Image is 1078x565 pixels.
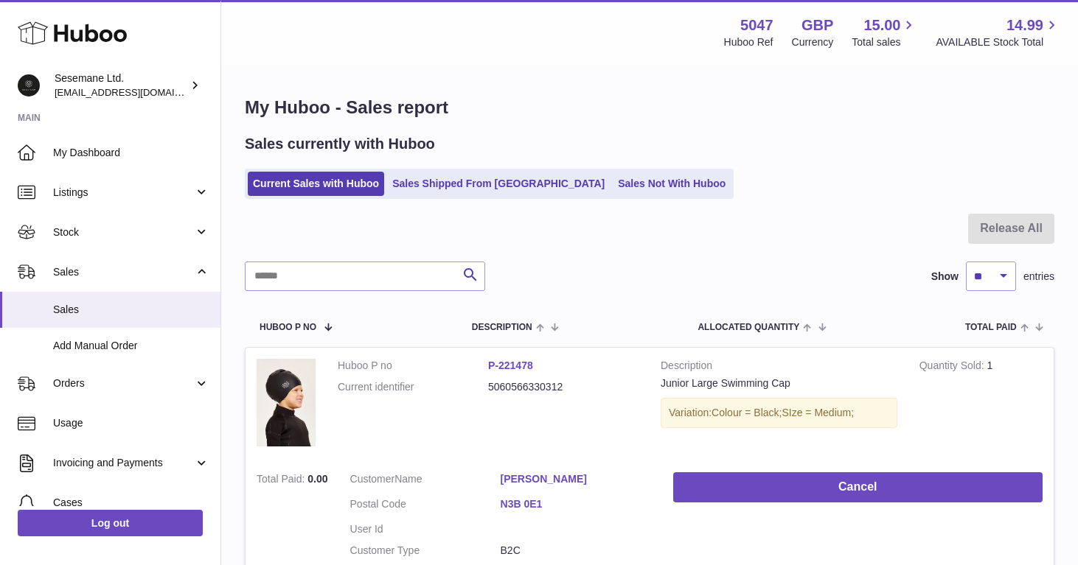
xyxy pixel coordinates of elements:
span: entries [1023,270,1054,284]
span: ALLOCATED Quantity [698,323,799,332]
span: 14.99 [1006,15,1043,35]
strong: GBP [801,15,833,35]
a: Current Sales with Huboo [248,172,384,196]
button: Cancel [673,472,1043,502]
span: Colour = Black; [712,407,782,418]
span: Cases [53,496,209,510]
dt: Name [350,472,501,490]
span: Total sales [852,35,917,49]
a: Sales Shipped From [GEOGRAPHIC_DATA] [387,172,610,196]
a: N3B 0E1 [501,497,651,511]
dt: Huboo P no [338,359,488,373]
a: Log out [18,510,203,536]
dd: B2C [501,544,651,558]
span: Description [472,323,532,332]
dt: Postal Code [350,497,501,515]
a: 15.00 Total sales [852,15,917,49]
div: Currency [792,35,834,49]
dd: 5060566330312 [488,380,639,394]
span: My Dashboard [53,146,209,160]
span: Orders [53,376,194,390]
span: Usage [53,416,209,430]
div: Huboo Ref [724,35,773,49]
span: Total paid [965,323,1017,332]
span: Customer [350,473,395,485]
span: Sales [53,303,209,317]
img: 50471738258193.jpeg [257,359,316,447]
label: Show [931,270,959,284]
dt: User Id [350,522,501,536]
strong: Description [661,359,897,376]
span: Invoicing and Payments [53,456,194,470]
a: P-221478 [488,359,533,371]
span: 0.00 [307,473,327,485]
a: [PERSON_NAME] [501,472,651,486]
strong: Total Paid [257,473,307,488]
div: Sesemane Ltd. [55,71,187,99]
span: Huboo P no [260,323,316,332]
dt: Customer Type [350,544,501,558]
h1: My Huboo - Sales report [245,96,1054,119]
td: 1 [908,348,1054,461]
strong: Quantity Sold [919,359,987,375]
span: SIze = Medium; [782,407,854,418]
div: Variation: [661,398,897,428]
span: Listings [53,186,194,200]
span: AVAILABLE Stock Total [936,35,1060,49]
a: Sales Not With Huboo [613,172,731,196]
strong: 5047 [740,15,773,35]
div: Junior Large Swimming Cap [661,376,897,390]
span: Sales [53,265,194,279]
span: [EMAIL_ADDRESS][DOMAIN_NAME] [55,86,217,98]
span: 15.00 [863,15,900,35]
h2: Sales currently with Huboo [245,134,435,154]
a: 14.99 AVAILABLE Stock Total [936,15,1060,49]
span: Stock [53,225,194,239]
span: Add Manual Order [53,339,209,353]
img: info@soulcap.com [18,74,40,96]
dt: Current identifier [338,380,488,394]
